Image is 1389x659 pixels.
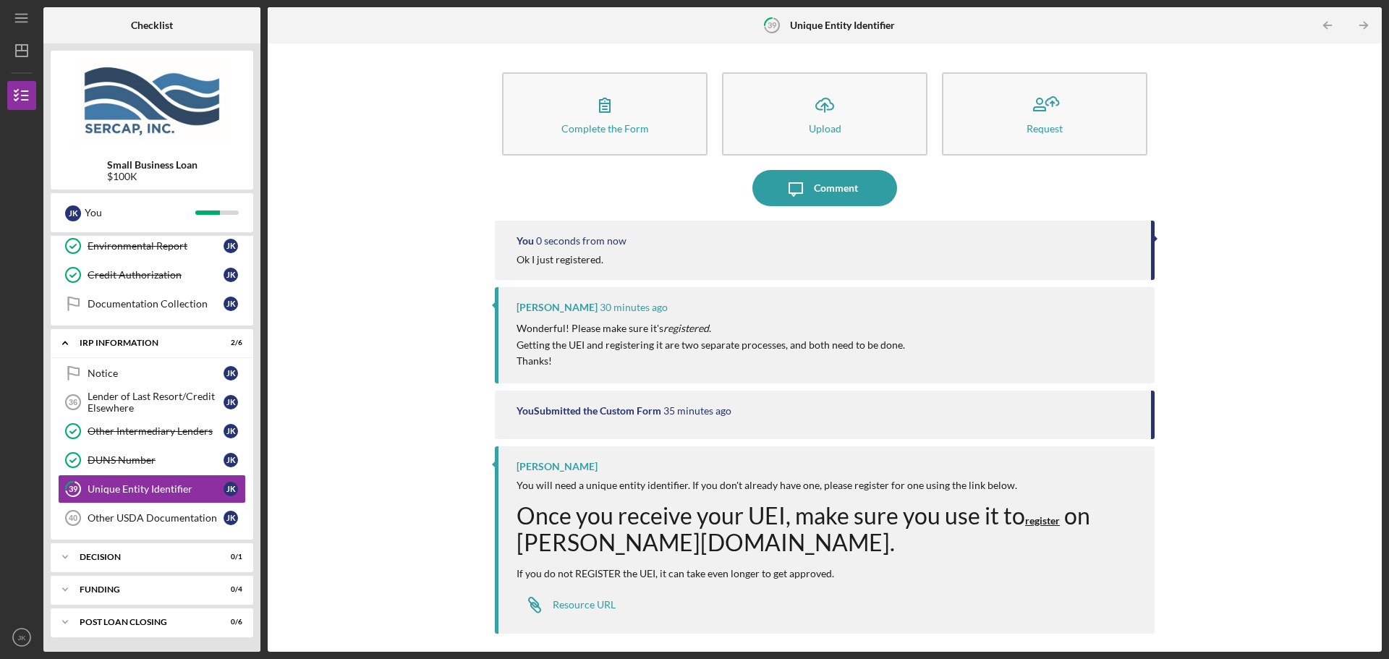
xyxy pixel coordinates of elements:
[224,268,238,282] div: J K
[80,553,206,561] div: Decision
[107,159,197,171] b: Small Business Loan
[1025,514,1060,527] strong: register
[600,302,668,313] time: 2025-08-15 15:41
[517,337,905,353] p: Getting the UEI and registering it are two separate processes, and both need to be done.
[51,58,253,145] img: Product logo
[536,235,626,247] time: 2025-08-15 16:12
[88,483,224,495] div: Unique Entity Identifier
[517,353,905,369] p: Thanks!
[88,240,224,252] div: Environmental Report
[88,454,224,466] div: DUNS Number
[17,634,26,642] text: JK
[216,339,242,347] div: 2 / 6
[58,289,246,318] a: Documentation CollectionJK
[663,322,709,334] em: registered
[517,320,905,336] p: Wonderful! Please make sure it's .
[224,366,238,380] div: J K
[517,590,616,619] a: Resource URL
[80,585,206,594] div: Funding
[107,171,197,182] div: $100K
[1027,123,1063,134] div: Request
[224,395,238,409] div: J K
[517,405,661,417] div: You Submitted the Custom Form
[814,170,858,206] div: Comment
[58,359,246,388] a: NoticeJK
[69,398,77,407] tspan: 36
[216,618,242,626] div: 0 / 6
[517,501,1090,556] span: Once you receive your UEI, make sure you use it to on [PERSON_NAME][DOMAIN_NAME].
[88,367,224,379] div: Notice
[88,425,224,437] div: Other Intermediary Lenders
[216,585,242,594] div: 0 / 4
[224,424,238,438] div: J K
[224,297,238,311] div: J K
[517,254,603,265] div: Ok I just registered.
[517,302,598,313] div: [PERSON_NAME]
[58,260,246,289] a: Credit AuthorizationJK
[224,239,238,253] div: J K
[224,511,238,525] div: J K
[663,405,731,417] time: 2025-08-15 15:37
[790,20,895,31] b: Unique Entity Identifier
[58,231,246,260] a: Environmental ReportJK
[7,623,36,652] button: JK
[722,72,927,156] button: Upload
[942,72,1147,156] button: Request
[752,170,897,206] button: Comment
[69,485,78,494] tspan: 39
[58,475,246,503] a: 39Unique Entity IdentifierJK
[553,599,616,611] div: Resource URL
[517,461,598,472] div: [PERSON_NAME]
[80,339,206,347] div: IRP Information
[80,618,206,626] div: POST LOAN CLOSING
[502,72,708,156] button: Complete the Form
[88,298,224,310] div: Documentation Collection
[517,480,1140,491] div: You will need a unique entity identifier. If you don't already have one, please register for one ...
[58,446,246,475] a: DUNS NumberJK
[88,391,224,414] div: Lender of Last Resort/Credit Elsewhere
[65,205,81,221] div: J K
[216,553,242,561] div: 0 / 1
[561,123,649,134] div: Complete the Form
[809,123,841,134] div: Upload
[768,20,777,30] tspan: 39
[88,269,224,281] div: Credit Authorization
[517,568,1140,579] div: If you do not REGISTER the UEI, it can take even longer to get approved.
[58,503,246,532] a: 40Other USDA DocumentationJK
[58,417,246,446] a: Other Intermediary LendersJK
[85,200,195,225] div: You
[517,235,534,247] div: You
[224,482,238,496] div: J K
[69,514,77,522] tspan: 40
[224,453,238,467] div: J K
[131,20,173,31] b: Checklist
[58,388,246,417] a: 36Lender of Last Resort/Credit ElsewhereJK
[88,512,224,524] div: Other USDA Documentation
